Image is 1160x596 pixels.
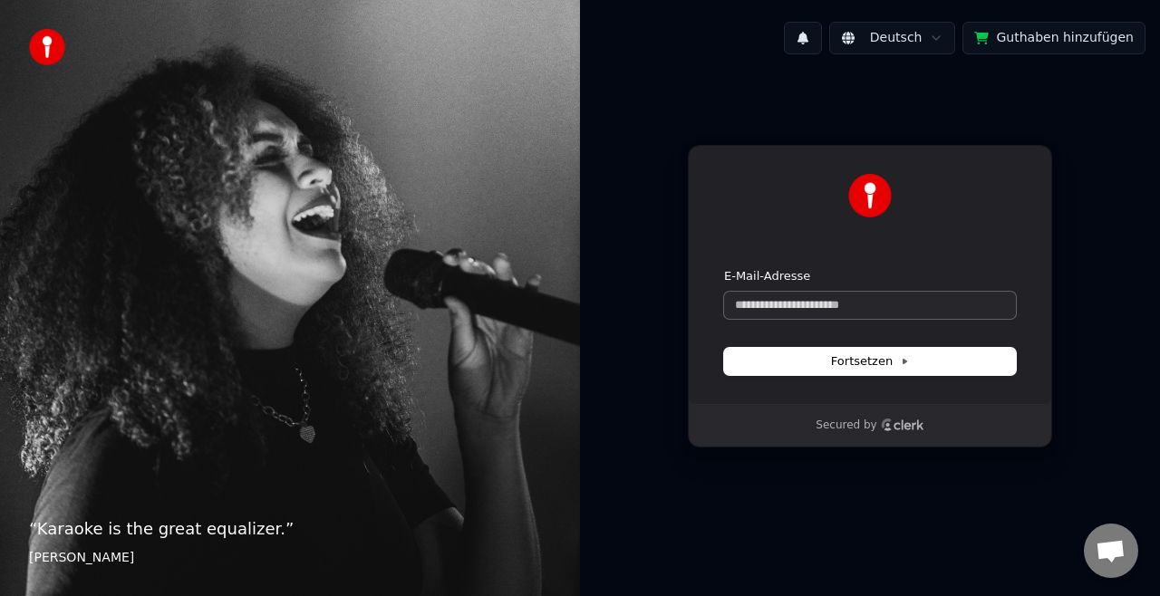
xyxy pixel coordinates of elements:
[29,516,551,542] p: “ Karaoke is the great equalizer. ”
[962,22,1145,54] button: Guthaben hinzufügen
[848,174,892,217] img: Youka
[724,268,810,284] label: E-Mail-Adresse
[816,418,876,433] p: Secured by
[724,348,1016,375] button: Fortsetzen
[1084,524,1138,578] div: Chat öffnen
[881,418,924,431] a: Clerk logo
[29,29,65,65] img: youka
[29,549,551,567] footer: [PERSON_NAME]
[831,353,909,370] span: Fortsetzen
